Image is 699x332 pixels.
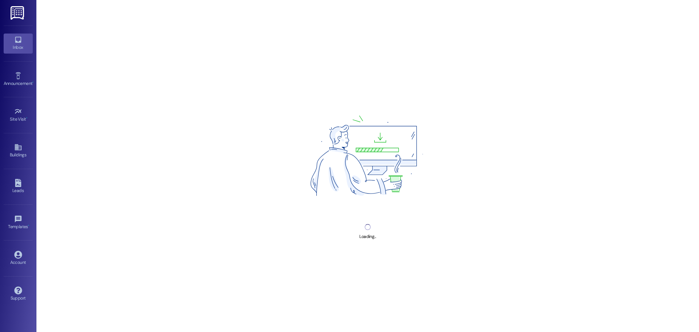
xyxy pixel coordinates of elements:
[4,213,33,233] a: Templates •
[359,233,376,241] div: Loading...
[4,284,33,304] a: Support
[4,141,33,161] a: Buildings
[4,105,33,125] a: Site Visit •
[11,6,25,20] img: ResiDesk Logo
[32,80,33,85] span: •
[4,177,33,196] a: Leads
[4,249,33,268] a: Account
[4,34,33,53] a: Inbox
[26,116,27,121] span: •
[28,223,29,228] span: •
